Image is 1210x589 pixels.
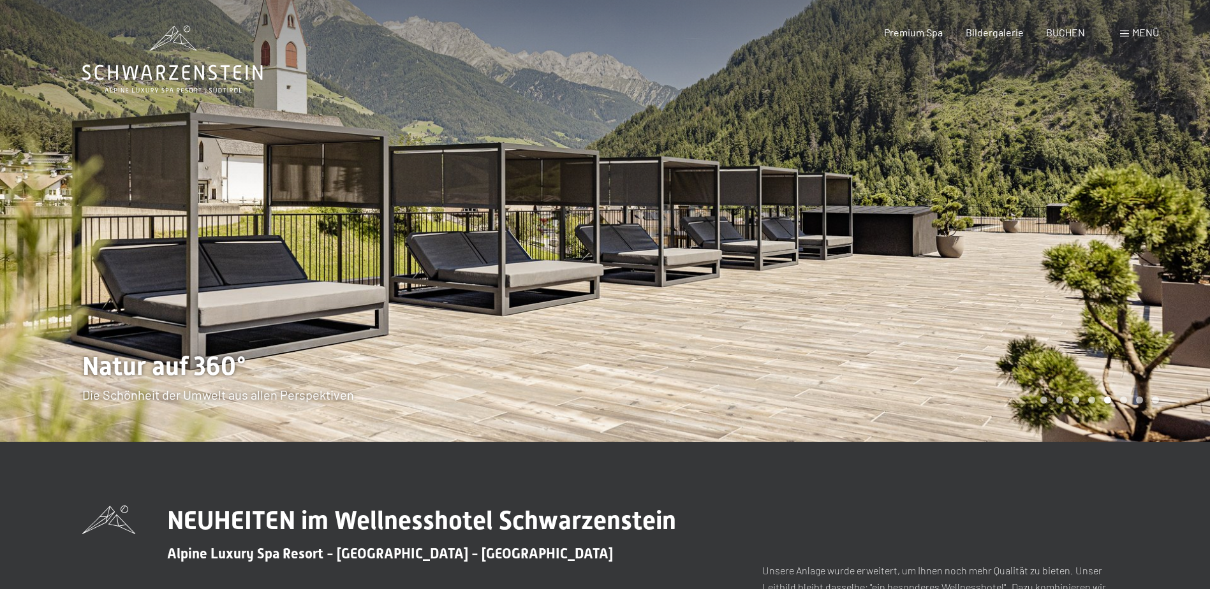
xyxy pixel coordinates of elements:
div: Carousel Page 8 [1152,396,1159,404]
span: NEUHEITEN im Wellnesshotel Schwarzenstein [167,505,676,535]
span: Alpine Luxury Spa Resort - [GEOGRAPHIC_DATA] - [GEOGRAPHIC_DATA] [167,546,613,562]
div: Carousel Pagination [1036,396,1159,404]
div: Carousel Page 6 [1120,396,1127,404]
div: Carousel Page 1 [1040,396,1047,404]
a: Premium Spa [884,26,943,38]
div: Carousel Page 7 [1136,396,1143,404]
div: Carousel Page 2 [1056,396,1063,404]
a: BUCHEN [1046,26,1085,38]
a: Bildergalerie [966,26,1024,38]
div: Carousel Page 3 [1072,396,1079,404]
div: Carousel Page 4 [1088,396,1095,404]
div: Carousel Page 5 (Current Slide) [1104,396,1111,404]
span: Menü [1132,26,1159,38]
